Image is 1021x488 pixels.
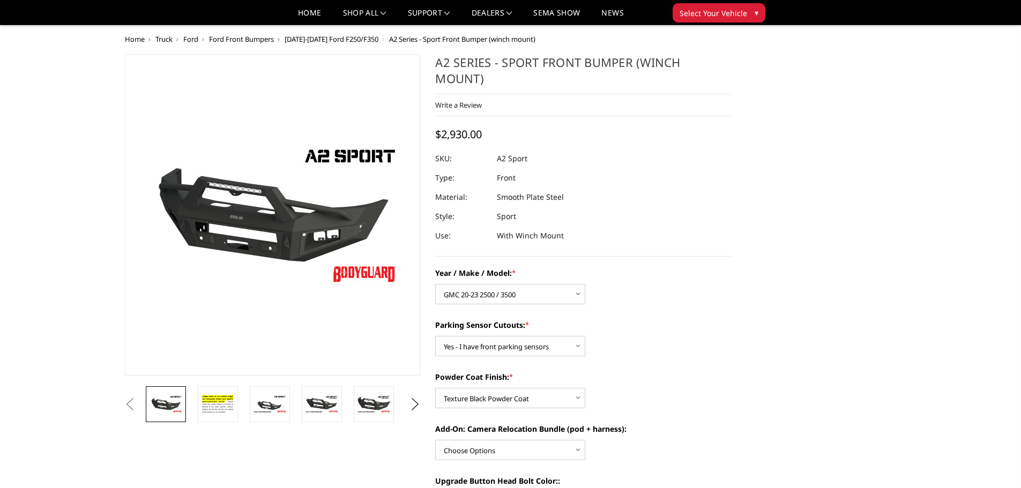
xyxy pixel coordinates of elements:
[435,127,482,141] span: $2,930.00
[305,395,339,414] img: A2 Series - Sport Front Bumper (winch mount)
[967,437,1021,488] iframe: Chat Widget
[201,393,235,416] img: A2 Series - Sport Front Bumper (winch mount)
[435,226,489,245] dt: Use:
[680,7,747,19] span: Select Your Vehicle
[435,54,731,94] h1: A2 Series - Sport Front Bumper (winch mount)
[343,9,386,25] a: shop all
[125,54,421,376] a: A2 Series - Sport Front Bumper (winch mount)
[497,207,516,226] dd: Sport
[601,9,623,25] a: News
[435,319,731,331] label: Parking Sensor Cutouts:
[183,34,198,44] a: Ford
[755,7,758,18] span: ▾
[408,9,450,25] a: Support
[389,34,535,44] span: A2 Series - Sport Front Bumper (winch mount)
[435,371,731,382] label: Powder Coat Finish:
[497,226,564,245] dd: With Winch Mount
[122,396,138,412] button: Previous
[407,396,423,412] button: Next
[149,395,183,414] img: A2 Series - Sport Front Bumper (winch mount)
[435,423,731,434] label: Add-On: Camera Relocation Bundle (pod + harness):
[209,34,274,44] a: Ford Front Bumpers
[435,168,489,187] dt: Type:
[125,34,145,44] a: Home
[435,100,482,110] a: Write a Review
[533,9,580,25] a: SEMA Show
[497,149,527,168] dd: A2 Sport
[155,34,173,44] a: Truck
[435,267,731,279] label: Year / Make / Model:
[435,149,489,168] dt: SKU:
[673,3,765,22] button: Select Your Vehicle
[497,187,564,207] dd: Smooth Plate Steel
[285,34,378,44] a: [DATE]-[DATE] Ford F250/F350
[497,168,516,187] dd: Front
[435,475,731,486] label: Upgrade Button Head Bolt Color::
[472,9,512,25] a: Dealers
[357,395,391,414] img: A2 Series - Sport Front Bumper (winch mount)
[435,207,489,226] dt: Style:
[435,187,489,207] dt: Material:
[253,395,287,414] img: A2 Series - Sport Front Bumper (winch mount)
[298,9,321,25] a: Home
